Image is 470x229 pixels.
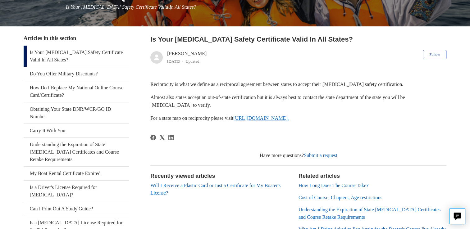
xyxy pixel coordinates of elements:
a: Carry It With You [24,124,129,137]
a: Submit a request [304,153,337,158]
a: Understanding the Expiration of State [MEDICAL_DATA] Certificates and Course Retake Requirements [24,138,129,166]
a: Facebook [150,135,156,140]
a: [URL][DOMAIN_NAME]. [233,115,289,121]
a: Understanding the Expiration of State [MEDICAL_DATA] Certificates and Course Retake Requirements [299,207,440,220]
time: 03/01/2024, 15:48 [167,59,180,64]
svg: Share this page on X Corp [159,135,165,140]
h2: Is Your Boating Safety Certificate Valid In All States? [150,34,446,44]
div: [PERSON_NAME] [167,50,207,65]
a: Will I Receive a Plastic Card or Just a Certificate for My Boater's License? [150,183,281,195]
h2: Related articles [299,172,447,180]
a: Can I Print Out A Study Guide? [24,202,129,216]
a: LinkedIn [168,135,174,140]
div: Have more questions? [150,152,446,159]
p: Almost also states accept an out-of-state certification but it is always best to contact the stat... [150,93,446,109]
a: Is Your [MEDICAL_DATA] Safety Certificate Valid In All States? [24,46,129,67]
a: Do You Offer Military Discounts? [24,67,129,81]
p: Reciprocity is what we define as a reciprocal agreement between states to accept their [MEDICAL_D... [150,80,446,88]
svg: Share this page on LinkedIn [168,135,174,140]
a: My Boat Rental Certificate Expired [24,167,129,180]
a: X Corp [159,135,165,140]
a: How Do I Replace My National Online Course Card/Certificate? [24,81,129,102]
a: Obtaining Your State DNR/WCR/GO ID Number [24,102,129,123]
a: Cost of Course, Chapters, Age restrictions [299,195,382,200]
h2: Recently viewed articles [150,172,292,180]
span: Is Your [MEDICAL_DATA] Safety Certificate Valid In All States? [66,4,196,10]
button: Live chat [449,208,465,224]
button: Follow Article [423,50,446,59]
span: Articles in this section [24,35,76,41]
a: Is a Driver's License Required for [MEDICAL_DATA]? [24,181,129,202]
li: Updated [185,59,199,64]
p: For a state map on reciprocity please visit [150,114,446,122]
a: How Long Does The Course Take? [299,183,368,188]
svg: Share this page on Facebook [150,135,156,140]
